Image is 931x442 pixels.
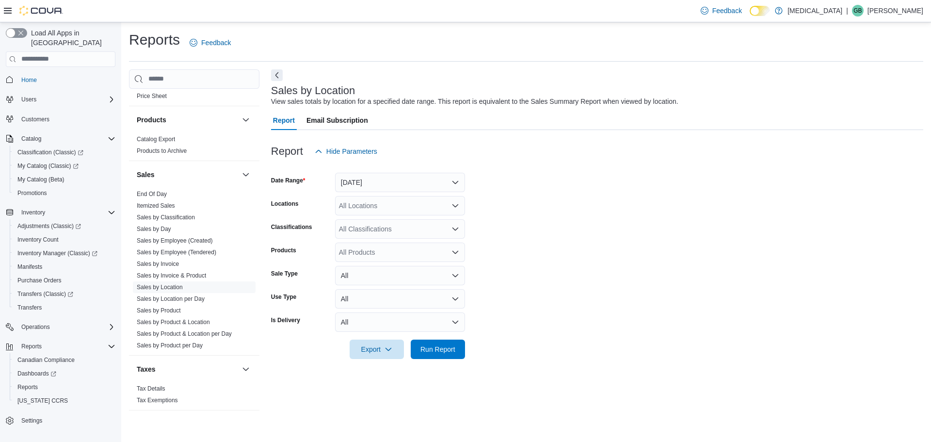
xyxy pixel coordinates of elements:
[17,207,49,218] button: Inventory
[14,275,65,286] a: Purchase Orders
[10,380,119,394] button: Reports
[17,74,41,86] a: Home
[10,274,119,287] button: Purchase Orders
[273,111,295,130] span: Report
[14,381,115,393] span: Reports
[17,341,46,352] button: Reports
[335,312,465,332] button: All
[17,370,56,377] span: Dashboards
[335,173,465,192] button: [DATE]
[137,214,195,221] a: Sales by Classification
[129,133,259,161] div: Products
[129,383,259,410] div: Taxes
[17,222,81,230] span: Adjustments (Classic)
[17,113,115,125] span: Customers
[14,261,115,273] span: Manifests
[17,290,73,298] span: Transfers (Classic)
[2,340,119,353] button: Reports
[129,188,259,355] div: Sales
[137,213,195,221] span: Sales by Classification
[137,330,232,337] a: Sales by Product & Location per Day
[17,383,38,391] span: Reports
[2,73,119,87] button: Home
[137,93,167,99] a: Price Sheet
[137,307,181,314] span: Sales by Product
[2,112,119,126] button: Customers
[17,415,46,426] a: Settings
[137,364,156,374] h3: Taxes
[271,223,312,231] label: Classifications
[17,114,53,125] a: Customers
[17,321,54,333] button: Operations
[129,90,259,106] div: Pricing
[10,394,119,408] button: [US_STATE] CCRS
[21,209,45,216] span: Inventory
[17,94,115,105] span: Users
[27,28,115,48] span: Load All Apps in [GEOGRAPHIC_DATA]
[852,5,864,16] div: Glen Byrne
[10,301,119,314] button: Transfers
[311,142,381,161] button: Hide Parameters
[17,263,42,271] span: Manifests
[19,6,63,16] img: Cova
[14,247,101,259] a: Inventory Manager (Classic)
[17,249,97,257] span: Inventory Manager (Classic)
[271,97,678,107] div: View sales totals by location for a specified date range. This report is equivalent to the Sales ...
[271,246,296,254] label: Products
[137,283,183,291] span: Sales by Location
[14,261,46,273] a: Manifests
[137,284,183,291] a: Sales by Location
[17,414,115,426] span: Settings
[14,395,115,407] span: Washington CCRS
[451,225,459,233] button: Open list of options
[14,302,115,313] span: Transfers
[21,135,41,143] span: Catalog
[21,96,36,103] span: Users
[14,174,68,185] a: My Catalog (Beta)
[137,318,210,326] span: Sales by Product & Location
[271,85,355,97] h3: Sales by Location
[137,364,238,374] button: Taxes
[137,385,165,392] a: Tax Details
[17,74,115,86] span: Home
[137,249,216,256] a: Sales by Employee (Tendered)
[137,396,178,404] span: Tax Exemptions
[240,169,252,180] button: Sales
[137,272,206,279] a: Sales by Invoice & Product
[137,237,213,244] a: Sales by Employee (Created)
[21,323,50,331] span: Operations
[137,136,175,143] a: Catalog Export
[137,170,238,180] button: Sales
[14,354,115,366] span: Canadian Compliance
[137,260,179,268] span: Sales by Invoice
[14,234,115,246] span: Inventory Count
[137,202,175,210] span: Itemized Sales
[137,307,181,314] a: Sales by Product
[137,147,187,154] a: Products to Archive
[853,5,862,16] span: GB
[17,356,75,364] span: Canadian Compliance
[10,353,119,367] button: Canadian Compliance
[10,173,119,186] button: My Catalog (Beta)
[14,275,115,286] span: Purchase Orders
[21,76,37,84] span: Home
[335,266,465,285] button: All
[271,177,305,184] label: Date Range
[137,226,171,232] a: Sales by Day
[21,115,49,123] span: Customers
[451,248,459,256] button: Open list of options
[137,397,178,404] a: Tax Exemptions
[137,190,167,198] span: End Of Day
[10,246,119,260] a: Inventory Manager (Classic)
[17,277,62,284] span: Purchase Orders
[17,176,64,183] span: My Catalog (Beta)
[14,220,115,232] span: Adjustments (Classic)
[21,417,42,425] span: Settings
[17,304,42,311] span: Transfers
[271,293,296,301] label: Use Type
[14,160,115,172] span: My Catalog (Classic)
[14,288,115,300] span: Transfers (Classic)
[137,92,167,100] span: Price Sheet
